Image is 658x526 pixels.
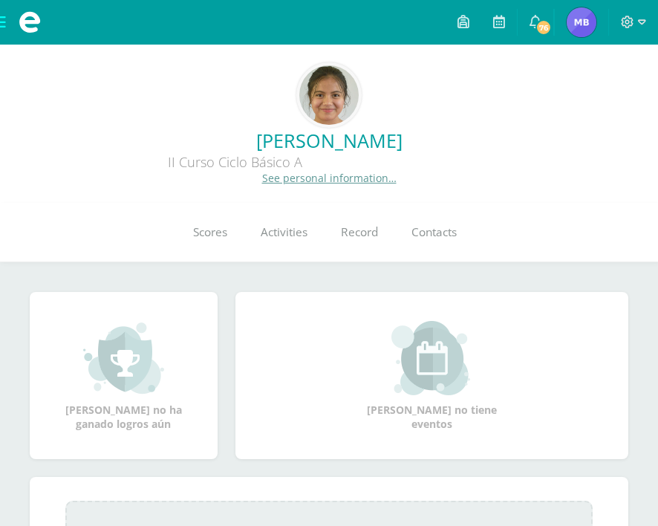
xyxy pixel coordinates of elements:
[391,321,472,395] img: event_small.png
[341,224,378,240] span: Record
[324,203,394,262] a: Record
[394,203,473,262] a: Contacts
[261,224,307,240] span: Activities
[49,321,198,431] div: [PERSON_NAME] no ha ganado logros aún
[176,203,244,262] a: Scores
[83,321,164,395] img: achievement_small.png
[357,321,506,431] div: [PERSON_NAME] no tiene eventos
[567,7,596,37] img: 5a23d9b034233967b44c7c21eeedf540.png
[411,224,457,240] span: Contacts
[262,171,397,185] a: See personal information…
[12,153,457,171] div: II Curso Ciclo Básico A
[193,224,227,240] span: Scores
[12,128,646,153] a: [PERSON_NAME]
[244,203,324,262] a: Activities
[535,19,552,36] span: 76
[299,65,359,125] img: 54e76d34abf08ca2599c0fc15b326a8e.png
